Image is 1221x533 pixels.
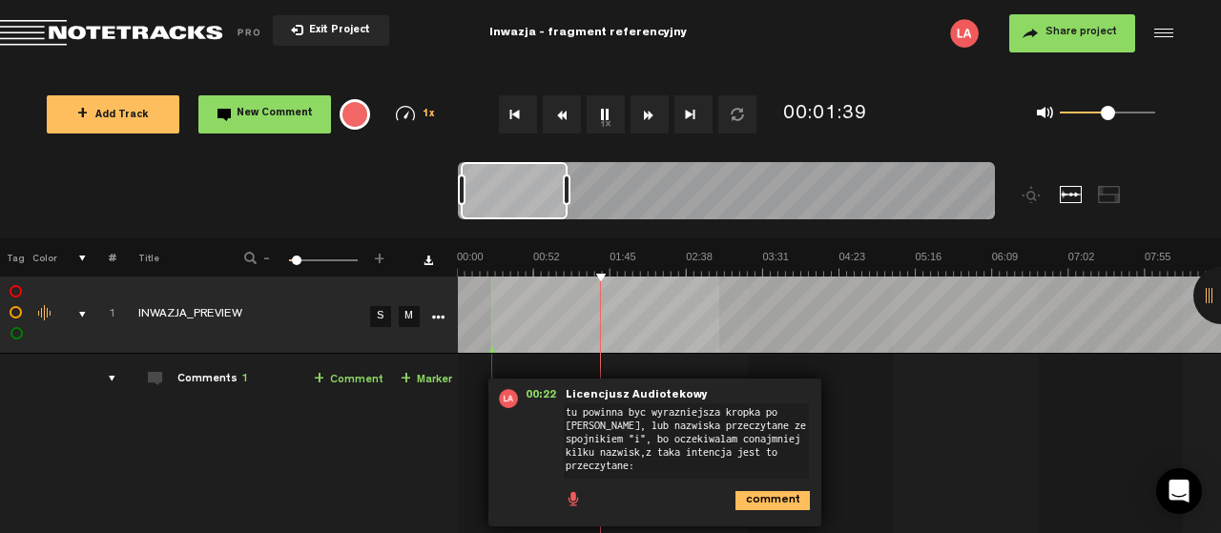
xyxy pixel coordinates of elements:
img: letters [950,19,979,48]
td: comments, stamps & drawings [57,277,87,354]
span: - [259,250,275,261]
button: +Add Track [47,95,179,133]
a: More [428,307,446,324]
div: Inwazja - fragment referencyjny [392,10,784,57]
a: S [370,306,391,327]
th: Title [116,238,218,277]
a: Marker [401,369,452,391]
div: {{ tooltip_message }} [340,99,370,130]
button: New Comment [198,95,331,133]
a: M [399,306,420,327]
div: comments, stamps & drawings [60,305,90,324]
td: Click to edit the title INWAZJA_PREVIEW [116,277,364,354]
span: + [77,107,88,122]
span: 1 [241,374,248,385]
span: Share project [1045,27,1117,38]
td: Change the color of the waveform [29,277,57,354]
button: Exit Project [273,15,389,46]
div: Click to edit the title [138,306,386,325]
img: letters [499,389,518,408]
td: Click to change the order number 1 [87,277,116,354]
a: Download comments [424,256,433,265]
button: 1x [587,95,625,133]
th: Color [29,238,57,277]
div: Open Intercom Messenger [1156,468,1202,514]
div: 00:01:39 [783,101,867,129]
button: Rewind [543,95,581,133]
button: Share project [1009,14,1135,52]
span: + [372,250,387,261]
button: Fast Forward [631,95,669,133]
div: Change the color of the waveform [31,305,60,322]
div: comments [90,369,119,388]
i: comment [735,491,810,510]
button: Loop [718,95,756,133]
th: # [87,238,116,277]
div: 1x [378,106,453,122]
span: + [401,372,411,387]
span: New Comment [237,109,313,119]
span: comment [735,491,751,506]
button: Go to beginning [499,95,537,133]
div: Click to change the order number [90,306,119,324]
button: Go to end [674,95,713,133]
span: 1x [423,110,436,120]
span: Exit Project [303,26,370,36]
span: Licencjusz Audiotekowy [564,389,710,402]
img: speedometer.svg [396,106,415,121]
span: 00:22 [518,389,564,408]
div: Inwazja - fragment referencyjny [489,10,687,57]
div: Comments [177,372,248,388]
span: + [314,372,324,387]
span: Add Track [77,111,149,121]
a: Comment [314,369,383,391]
